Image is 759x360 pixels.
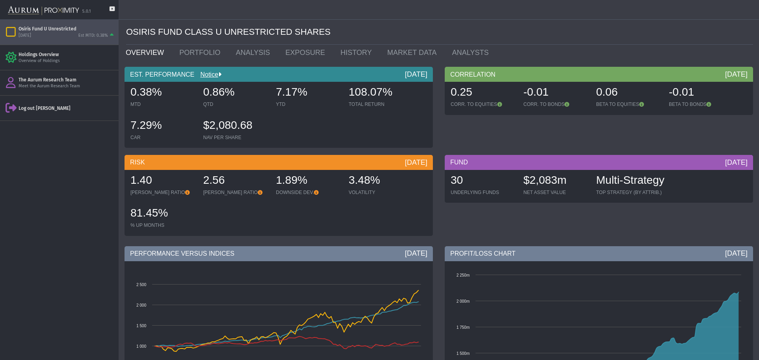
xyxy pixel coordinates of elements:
div: Notice [194,70,221,79]
div: [PERSON_NAME] RATIO [130,189,195,196]
div: CORR. TO BONDS [523,101,588,107]
text: 2 250m [457,273,470,277]
div: The Aurum Research Team [19,77,115,83]
div: CORRELATION [445,67,753,82]
div: RISK [125,155,433,170]
a: MARKET DATA [381,45,446,60]
a: Notice [194,71,218,78]
div: 108.07% [349,85,413,101]
a: ANALYSTS [446,45,498,60]
span: 0.38% [130,86,162,98]
div: CORR. TO EQUITIES [451,101,515,107]
text: 1 000 [136,344,146,349]
a: PORTFOLIO [174,45,230,60]
div: [DATE] [725,70,748,79]
div: EST. PERFORMANCE [125,67,433,82]
a: OVERVIEW [120,45,174,60]
div: FUND [445,155,753,170]
div: TOP STRATEGY (BY ATTRIB.) [596,189,665,196]
div: MTD [130,101,195,107]
text: 1 500 [136,324,146,328]
div: BETA TO EQUITIES [596,101,661,107]
text: 1 750m [457,325,470,330]
div: [DATE] [19,33,31,39]
div: 7.17% [276,85,341,101]
div: -0.01 [669,85,734,101]
div: $2,080.68 [203,118,268,134]
div: 1.89% [276,173,341,189]
div: 3.48% [349,173,413,189]
div: Overview of Holdings [19,58,115,64]
div: OSIRIS FUND CLASS U UNRESTRICTED SHARES [126,20,753,45]
div: [DATE] [405,70,427,79]
div: 0.06 [596,85,661,101]
div: [DATE] [725,158,748,167]
div: [DATE] [405,249,427,258]
a: EXPOSURE [279,45,334,60]
div: DOWNSIDE DEV. [276,189,341,196]
div: BETA TO BONDS [669,101,734,107]
span: 0.86% [203,86,234,98]
div: NET ASSET VALUE [523,189,588,196]
div: 7.29% [130,118,195,134]
div: [DATE] [725,249,748,258]
text: 1 500m [457,351,470,356]
div: UNDERLYING FUNDS [451,189,515,196]
div: TOTAL RETURN [349,101,413,107]
div: $2,083m [523,173,588,189]
div: NAV PER SHARE [203,134,268,141]
div: PERFORMANCE VERSUS INDICES [125,246,433,261]
div: QTD [203,101,268,107]
div: [DATE] [405,158,427,167]
div: Holdings Overview [19,51,115,58]
text: 2 500 [136,283,146,287]
div: 1.40 [130,173,195,189]
div: Est MTD: 0.38% [78,33,108,39]
div: 81.45% [130,205,195,222]
div: VOLATILITY [349,189,413,196]
text: 2 000m [457,299,470,303]
div: Multi-Strategy [596,173,665,189]
div: Meet the Aurum Research Team [19,83,115,89]
div: % UP MONTHS [130,222,195,228]
span: 0.25 [451,86,472,98]
div: CAR [130,134,195,141]
div: [PERSON_NAME] RATIO [203,189,268,196]
div: 5.0.1 [82,9,91,15]
a: ANALYSIS [230,45,279,60]
img: Aurum-Proximity%20white.svg [8,2,79,19]
div: PROFIT/LOSS CHART [445,246,753,261]
a: HISTORY [334,45,381,60]
div: Osiris Fund U Unrestricted [19,26,115,32]
div: 30 [451,173,515,189]
div: -0.01 [523,85,588,101]
div: Log out [PERSON_NAME] [19,105,115,111]
div: 2.56 [203,173,268,189]
div: YTD [276,101,341,107]
text: 2 000 [136,303,146,307]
